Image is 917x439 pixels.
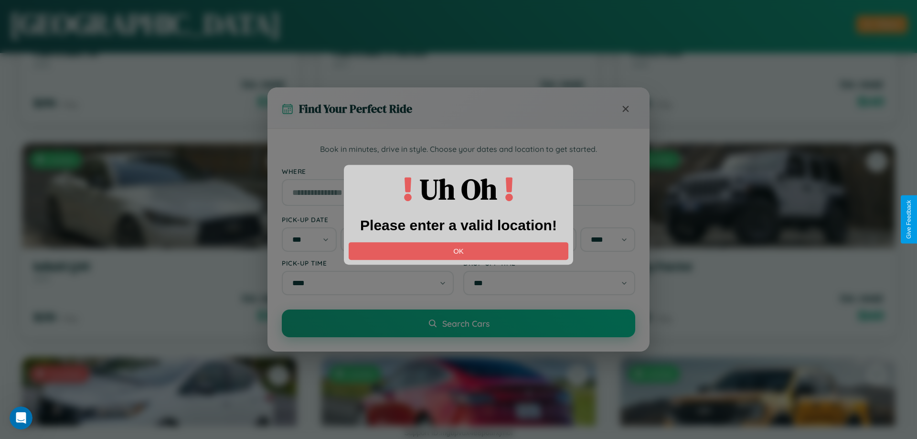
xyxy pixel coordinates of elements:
label: Where [282,167,635,175]
label: Drop-off Date [463,215,635,224]
label: Pick-up Date [282,215,454,224]
p: Book in minutes, drive in style. Choose your dates and location to get started. [282,143,635,156]
label: Drop-off Time [463,259,635,267]
h3: Find Your Perfect Ride [299,101,412,117]
span: Search Cars [442,318,490,329]
label: Pick-up Time [282,259,454,267]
